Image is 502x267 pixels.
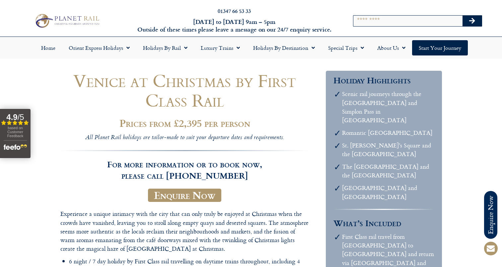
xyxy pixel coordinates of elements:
nav: Menu [3,40,499,55]
a: Orient Express Holidays [62,40,136,55]
h6: [DATE] to [DATE] 9am – 5pm Outside of these times please leave a message on our 24/7 enquiry serv... [135,18,333,34]
a: Luxury Trains [194,40,247,55]
img: Planet Rail Train Holidays Logo [33,12,101,29]
a: 01347 66 53 33 [218,7,251,15]
a: About Us [371,40,412,55]
a: Holidays by Rail [136,40,194,55]
a: Holidays by Destination [247,40,322,55]
button: Search [463,16,482,26]
a: Special Trips [322,40,371,55]
a: Start your Journey [412,40,468,55]
a: Home [35,40,62,55]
